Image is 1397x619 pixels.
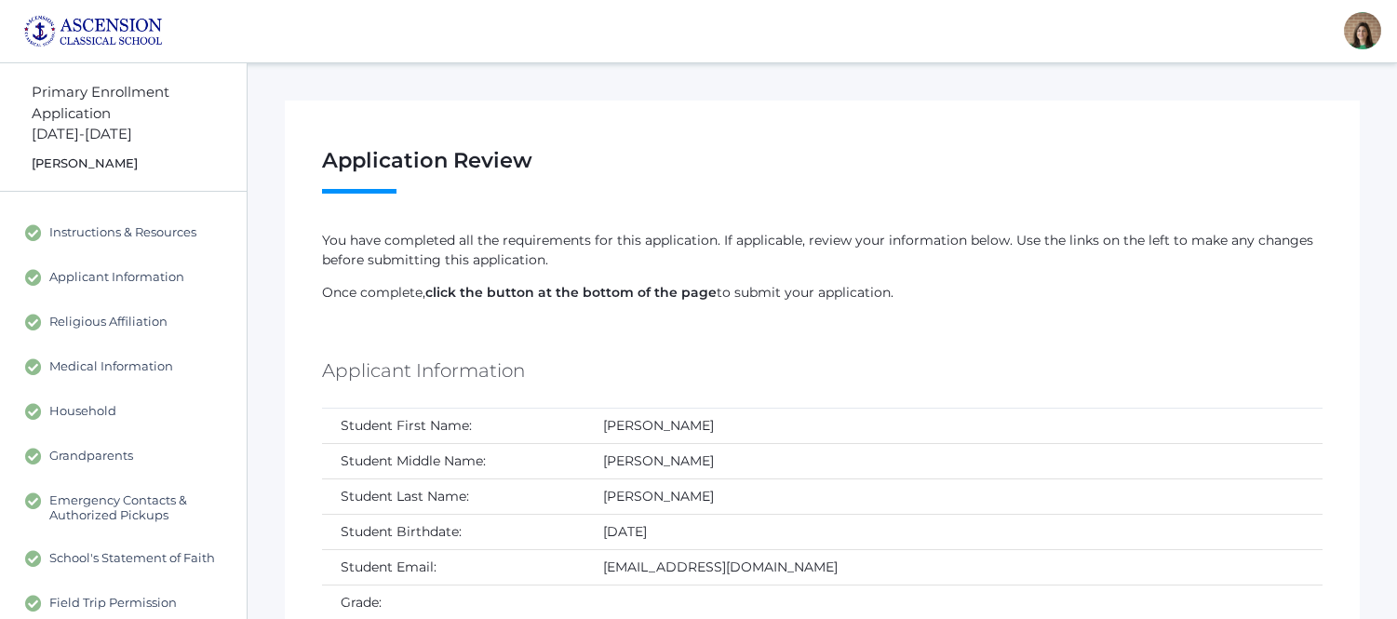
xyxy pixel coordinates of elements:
span: Applicant Information [49,269,184,286]
td: Student Last Name: [322,478,584,514]
td: [DATE] [584,514,1323,549]
span: Grandparents [49,448,133,464]
p: Once complete, to submit your application. [322,283,1323,303]
div: Jenna Adams [1344,12,1381,49]
p: You have completed all the requirements for this application. If applicable, review your informat... [322,231,1323,270]
strong: click the button at the bottom of the page [425,284,717,301]
span: School's Statement of Faith [49,550,215,567]
div: Primary Enrollment Application [32,82,247,124]
span: Instructions & Resources [49,224,196,241]
img: 2_ascension-logo-blue.jpg [23,15,163,47]
td: Student Email: [322,549,584,585]
span: Field Trip Permission [49,595,177,612]
td: Student First Name: [322,409,584,444]
span: Medical Information [49,358,173,375]
h5: Applicant Information [322,355,525,386]
span: Religious Affiliation [49,314,168,330]
td: Student Middle Name: [322,443,584,478]
span: Emergency Contacts & Authorized Pickups [49,492,228,522]
td: [PERSON_NAME] [584,443,1323,478]
td: [EMAIL_ADDRESS][DOMAIN_NAME] [584,549,1323,585]
h1: Application Review [322,149,1323,194]
span: Household [49,403,116,420]
td: [PERSON_NAME] [584,478,1323,514]
div: [DATE]-[DATE] [32,124,247,145]
div: [PERSON_NAME] [32,155,247,173]
td: [PERSON_NAME] [584,409,1323,444]
td: Student Birthdate: [322,514,584,549]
